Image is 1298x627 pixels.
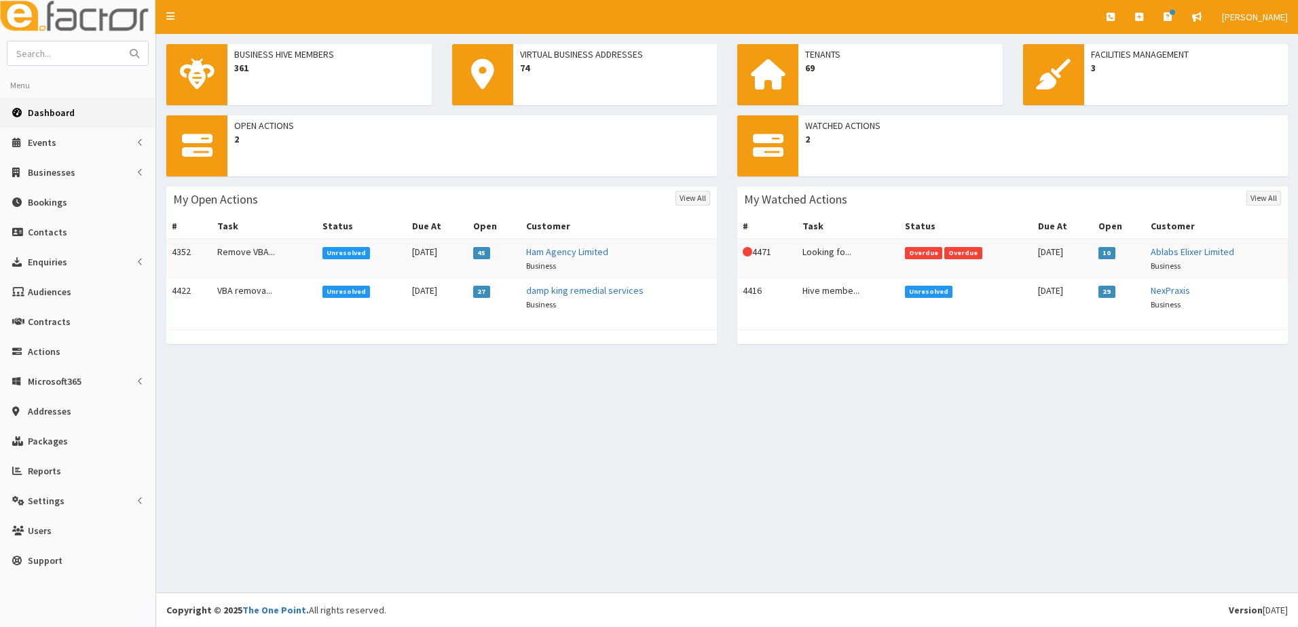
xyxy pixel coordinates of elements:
td: VBA remova... [212,278,316,317]
span: 2 [805,132,1281,146]
span: 74 [520,61,711,75]
th: Due At [407,214,468,239]
td: 4422 [166,278,212,317]
span: Overdue [944,247,982,259]
span: Packages [28,435,68,447]
span: Dashboard [28,107,75,119]
i: This Action is overdue! [743,247,752,256]
a: NexPraxis [1151,284,1190,297]
span: Microsoft365 [28,375,81,387]
td: Remove VBA... [212,239,316,278]
span: Bookings [28,196,67,208]
td: 4416 [737,278,797,317]
th: Task [797,214,900,239]
span: 361 [234,61,425,75]
span: Contracts [28,316,71,328]
span: Virtual Business Addresses [520,47,711,61]
td: [DATE] [1033,278,1093,317]
span: 45 [473,247,490,259]
div: [DATE] [1229,603,1288,617]
span: Facilities Management [1091,47,1282,61]
span: Unresolved [905,286,953,298]
footer: All rights reserved. [156,592,1298,627]
span: Unresolved [322,286,371,298]
a: Ablabs Elixer Limited [1151,246,1234,258]
td: [DATE] [407,239,468,278]
span: 3 [1091,61,1282,75]
td: [DATE] [1033,239,1093,278]
small: Business [526,299,556,309]
th: # [737,214,797,239]
span: Unresolved [322,247,371,259]
input: Search... [7,41,122,65]
td: 4352 [166,239,212,278]
a: View All [1246,191,1281,206]
h3: My Watched Actions [744,193,847,206]
span: Businesses [28,166,75,178]
span: Watched Actions [805,119,1281,132]
th: Open [468,214,521,239]
td: 4471 [737,239,797,278]
span: 69 [805,61,996,75]
span: 2 [234,132,710,146]
span: Enquiries [28,256,67,268]
td: [DATE] [407,278,468,317]
strong: Copyright © 2025 . [166,604,309,616]
span: Open Actions [234,119,710,132]
span: Events [28,136,56,149]
th: Open [1093,214,1145,239]
b: Version [1229,604,1263,616]
span: 10 [1098,247,1115,259]
a: damp king remedial services [526,284,644,297]
h3: My Open Actions [173,193,258,206]
span: Overdue [905,247,943,259]
span: Audiences [28,286,71,298]
small: Business [1151,299,1181,309]
span: Business Hive Members [234,47,425,61]
th: Status [900,214,1033,239]
span: [PERSON_NAME] [1222,11,1288,23]
th: Due At [1033,214,1093,239]
span: Reports [28,465,61,477]
span: Support [28,554,62,567]
a: The One Point [242,604,306,616]
th: Status [317,214,407,239]
td: Looking fo... [797,239,900,278]
td: Hive membe... [797,278,900,317]
span: 27 [473,286,490,298]
span: Settings [28,495,64,507]
small: Business [526,261,556,271]
span: Actions [28,345,60,358]
a: Ham Agency Limited [526,246,608,258]
th: Customer [521,214,717,239]
span: Users [28,525,52,537]
a: View All [675,191,710,206]
small: Business [1151,261,1181,271]
th: Customer [1145,214,1288,239]
span: 29 [1098,286,1115,298]
span: Tenants [805,47,996,61]
span: Contacts [28,226,67,238]
th: # [166,214,212,239]
th: Task [212,214,316,239]
span: Addresses [28,405,71,417]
